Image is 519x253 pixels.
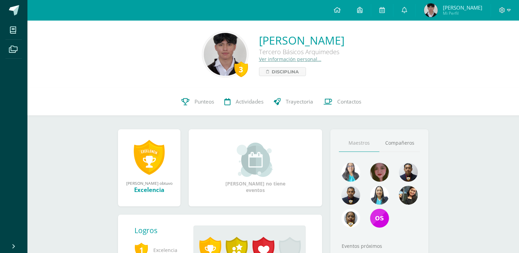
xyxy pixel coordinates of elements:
div: [PERSON_NAME] no tiene eventos [221,143,290,193]
div: 3 [234,61,248,77]
img: 05af42de2b405dc2d7f1223546858240.png [424,3,438,17]
span: Mi Perfil [443,10,482,16]
span: Disciplina [272,68,299,76]
a: Ver información personal... [259,56,321,62]
div: [PERSON_NAME] obtuvo [125,180,174,186]
a: Punteos [176,88,219,116]
div: Tercero Básicos Arquimedes [259,48,344,56]
div: Logros [134,226,188,235]
span: Actividades [236,98,263,105]
span: Punteos [194,98,214,105]
img: 39d12c75fc7c08c1d8db18f8fb38dc3f.png [341,209,360,228]
img: ce48fdecffa589a24be67930df168508.png [341,163,360,182]
img: 82d5c3eb7b9d0c31916ac3afdee87cd3.png [341,186,360,205]
span: [PERSON_NAME] [443,4,482,11]
img: 73802ff053b96be4d416064cb46eb66b.png [399,186,418,205]
img: 76e40354e9c498dffe855eee51dfc475.png [399,163,418,182]
a: Maestros [339,134,379,152]
div: Eventos próximos [339,243,420,249]
img: 9fe0fd17307f8b952d7b109f04598178.png [370,186,389,205]
span: Contactos [337,98,361,105]
a: [PERSON_NAME] [259,33,344,48]
img: 775caf7197dc2b63b976a94a710c5fee.png [370,163,389,182]
img: fc7928dff426619b9eefddcb30d51d9f.png [204,33,247,76]
img: event_small.png [237,143,274,177]
a: Actividades [219,88,269,116]
a: Trayectoria [269,88,318,116]
a: Contactos [318,88,366,116]
a: Disciplina [259,67,306,76]
div: Excelencia [125,186,174,194]
img: 6feca0e4b445fec6a7380f1531de80f0.png [370,209,389,228]
a: Compañeros [379,134,420,152]
span: Trayectoria [286,98,313,105]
